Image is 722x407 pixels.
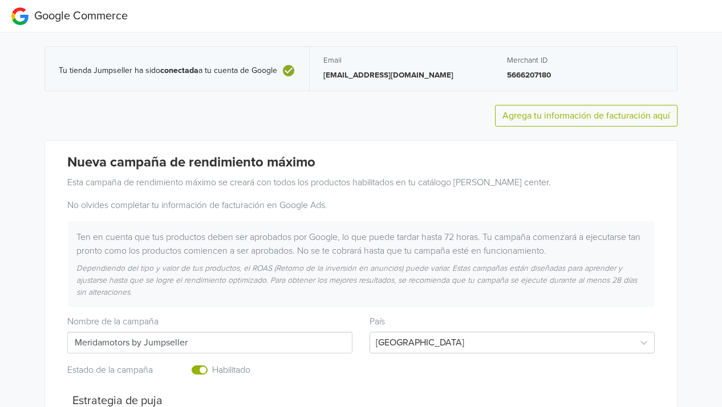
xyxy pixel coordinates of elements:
[370,316,655,327] h6: País
[507,56,663,65] h5: Merchant ID
[507,70,663,81] p: 5666207180
[67,154,655,171] h4: Nueva campaña de rendimiento máximo
[34,9,128,23] span: Google Commerce
[59,198,663,212] div: No olvides completar tu información de facturación en Google Ads.
[67,332,352,353] input: Campaign name
[59,176,663,189] div: Esta campaña de rendimiento máximo se creará con todos los productos habilitados en tu catálogo [...
[68,262,654,298] div: Dependiendo del tipo y valor de tus productos, el ROAS (Retorno de la inversión en anuncios) pued...
[67,365,160,376] h6: Estado de la campaña
[160,66,198,75] b: conectada
[67,316,352,327] h6: Nombre de la campaña
[68,230,654,258] div: Ten en cuenta que tus productos deben ser aprobados por Google, lo que puede tardar hasta 72 hora...
[212,365,313,376] h6: Habilitado
[502,110,670,121] a: Agrega tu información de facturación aquí
[495,105,678,127] button: Agrega tu información de facturación aquí
[59,66,277,76] span: Tu tienda Jumpseller ha sido a tu cuenta de Google
[323,56,480,65] h5: Email
[323,70,480,81] p: [EMAIL_ADDRESS][DOMAIN_NAME]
